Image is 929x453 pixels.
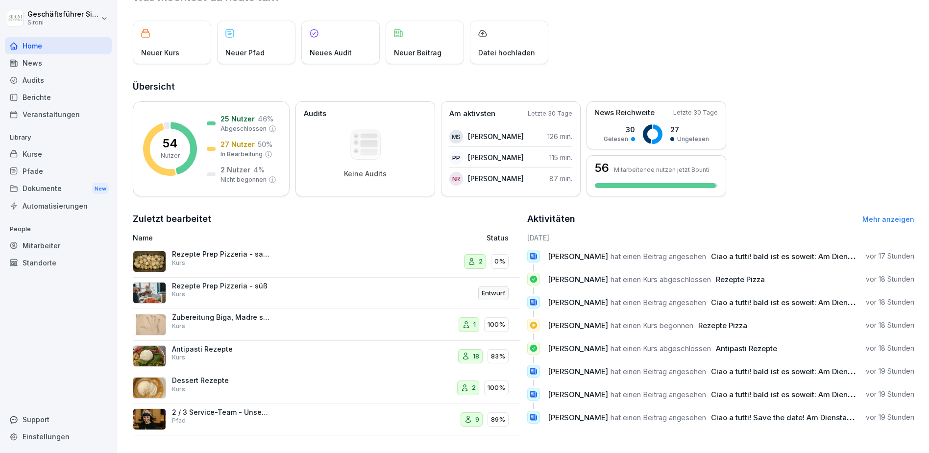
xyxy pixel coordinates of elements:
div: Dokumente [5,180,112,198]
p: Entwurf [482,288,505,298]
p: Rezepte Prep Pizzeria - salzig [172,250,270,259]
p: Mitarbeitende nutzen jetzt Bounti [614,166,709,173]
p: Kurs [172,322,185,331]
span: hat einen Kurs abgeschlossen [611,275,711,284]
p: Library [5,130,112,145]
a: Dessert RezepteKurs2100% [133,372,520,404]
a: Zubereitung Biga, Madre solida, madre liquidaKurs1100% [133,309,520,341]
p: vor 18 Stunden [866,343,914,353]
p: Status [487,233,509,243]
span: Rezepte Pizza [716,275,765,284]
p: 2 / 3 Service-Team - Unsere Produkte [172,408,270,417]
p: Keine Audits [344,169,387,178]
p: 50 % [258,139,272,149]
p: Am aktivsten [449,108,495,119]
span: hat einen Beitrag angesehen [611,390,706,399]
h2: Übersicht [133,80,914,94]
p: vor 19 Stunden [866,412,914,422]
p: 89% [491,415,505,425]
span: hat einen Kurs begonnen [611,321,693,330]
div: PP [449,151,463,165]
p: Rezepte Prep Pizzeria - süß [172,282,270,290]
a: Rezepte Prep Pizzeria - salzigKurs20% [133,246,520,278]
p: 30 [604,124,635,135]
span: hat einen Beitrag angesehen [611,367,706,376]
a: Mehr anzeigen [862,215,914,223]
a: Home [5,37,112,54]
p: 100% [488,320,505,330]
p: 25 Nutzer [220,114,255,124]
div: Audits [5,72,112,89]
span: [PERSON_NAME] [548,298,608,307]
span: [PERSON_NAME] [548,275,608,284]
p: 4 % [253,165,265,175]
p: vor 17 Stunden [866,251,914,261]
p: Neuer Beitrag [394,48,441,58]
a: Automatisierungen [5,197,112,215]
a: Mitarbeiter [5,237,112,254]
span: Rezepte Pizza [698,321,747,330]
p: vor 19 Stunden [866,389,914,399]
p: 1 [473,320,476,330]
a: Einstellungen [5,428,112,445]
img: p22mk1hts1sj9bvesm4hc4zk.png [133,408,166,430]
h3: 56 [595,162,609,174]
p: vor 18 Stunden [866,297,914,307]
p: 9 [475,415,479,425]
a: Kurse [5,145,112,163]
p: Nicht begonnen [220,175,267,184]
div: MS [449,130,463,143]
div: Veranstaltungen [5,106,112,123]
a: News [5,54,112,72]
p: 27 Nutzer [220,139,255,149]
span: Antipasti Rezepte [716,344,777,353]
p: Neuer Kurs [141,48,179,58]
span: [PERSON_NAME] [548,321,608,330]
p: Gelesen [604,135,628,143]
a: Rezepte Prep Pizzeria - süßKursEntwurf [133,278,520,310]
p: 83% [491,352,505,361]
p: Pfad [172,416,186,425]
p: 27 [670,124,709,135]
p: 18 [473,352,479,361]
p: Letzte 30 Tage [528,109,572,118]
p: 2 [472,383,476,393]
p: Nutzer [161,151,180,160]
img: fr9tmtynacnbc68n3kf2tpkd.png [133,377,166,399]
p: vor 18 Stunden [866,320,914,330]
p: People [5,221,112,237]
p: Datei hochladen [478,48,535,58]
span: [PERSON_NAME] [548,390,608,399]
div: Berichte [5,89,112,106]
a: 2 / 3 Service-Team - Unsere ProduktePfad989% [133,404,520,436]
p: Kurs [172,290,185,299]
p: Abgeschlossen [220,124,267,133]
p: Kurs [172,385,185,394]
p: Zubereitung Biga, Madre solida, madre liquida [172,313,270,322]
span: hat einen Beitrag angesehen [611,413,706,422]
h2: Zuletzt bearbeitet [133,212,520,226]
span: hat einen Beitrag angesehen [611,298,706,307]
p: In Bearbeitung [220,150,263,159]
p: Kurs [172,353,185,362]
p: Audits [304,108,326,119]
h2: Aktivitäten [527,212,575,226]
p: 87 min. [549,173,572,184]
span: hat einen Kurs abgeschlossen [611,344,711,353]
p: Neuer Pfad [225,48,265,58]
div: Pfade [5,163,112,180]
div: Support [5,411,112,428]
p: 46 % [258,114,273,124]
p: Sironi [27,19,99,26]
a: Standorte [5,254,112,271]
p: Kurs [172,259,185,267]
p: 2 Nutzer [220,165,250,175]
p: Dessert Rezepte [172,376,270,385]
p: Ungelesen [677,135,709,143]
p: vor 18 Stunden [866,274,914,284]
